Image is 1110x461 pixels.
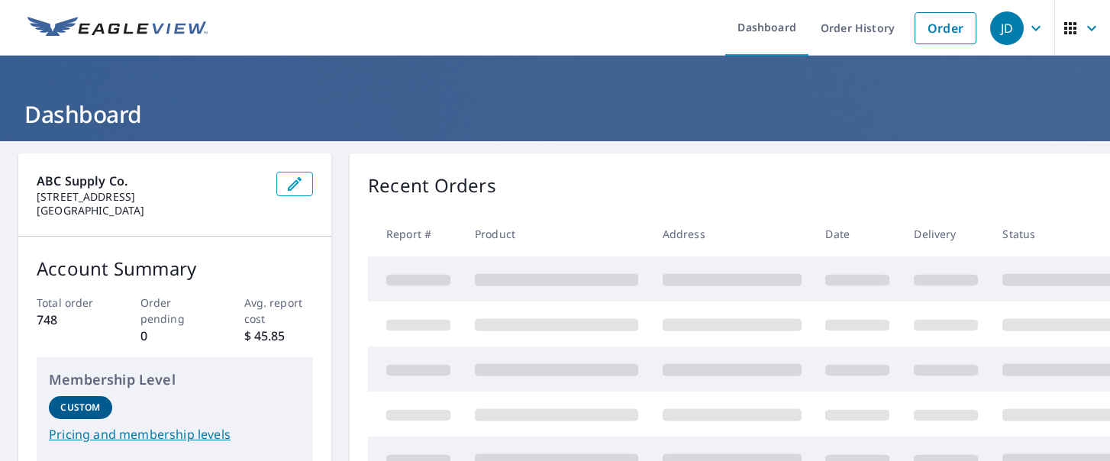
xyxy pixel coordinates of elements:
p: 748 [37,311,106,329]
p: [STREET_ADDRESS] [37,190,264,204]
th: Delivery [902,211,990,256]
p: Membership Level [49,369,301,390]
p: Avg. report cost [244,295,314,327]
p: [GEOGRAPHIC_DATA] [37,204,264,218]
img: EV Logo [27,17,208,40]
p: Order pending [140,295,210,327]
th: Address [650,211,814,256]
p: ABC Supply Co. [37,172,264,190]
th: Product [463,211,650,256]
p: $ 45.85 [244,327,314,345]
th: Date [813,211,902,256]
h1: Dashboard [18,98,1092,130]
a: Order [915,12,976,44]
p: Recent Orders [368,172,496,199]
th: Report # [368,211,463,256]
div: JD [990,11,1024,45]
a: Pricing and membership levels [49,425,301,443]
p: Custom [60,401,100,414]
p: Total order [37,295,106,311]
p: 0 [140,327,210,345]
p: Account Summary [37,255,313,282]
